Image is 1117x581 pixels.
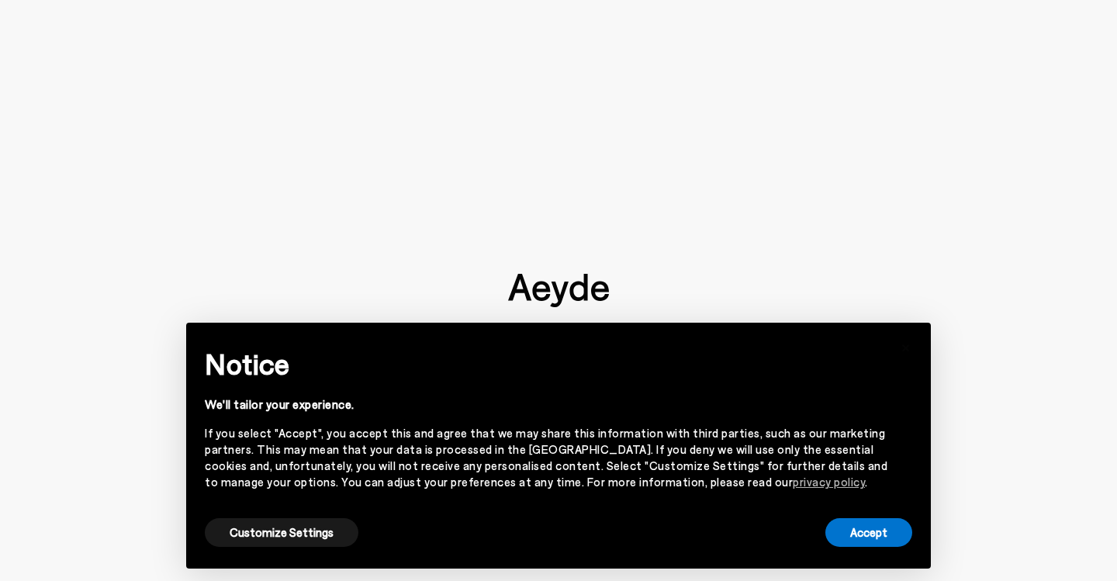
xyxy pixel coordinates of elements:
h2: Notice [205,344,887,384]
div: If you select "Accept", you accept this and agree that we may share this information with third p... [205,425,887,490]
a: privacy policy [793,475,865,489]
span: × [901,334,911,357]
button: Close this notice [887,327,925,365]
div: We'll tailor your experience. [205,396,887,413]
button: Customize Settings [205,518,358,547]
button: Accept [825,518,912,547]
img: footer-logo.svg [508,274,609,308]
